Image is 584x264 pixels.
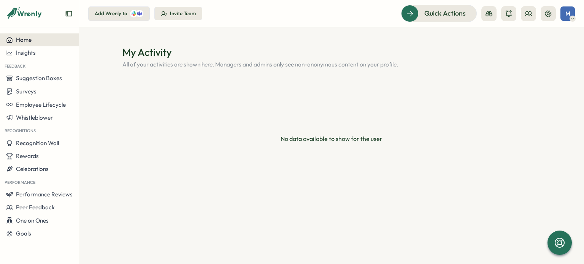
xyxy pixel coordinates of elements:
[95,10,127,17] div: Add Wrenly to
[565,10,570,17] span: M
[560,6,575,21] button: M
[16,49,36,56] span: Insights
[281,134,382,144] p: No data available to show for the user
[122,60,541,69] p: All of your activities are shown here. Managers and admins only see non-anonymous content on your...
[16,101,66,108] span: Employee Lifecycle
[154,7,202,21] button: Invite Team
[16,165,49,172] span: Celebrations
[16,88,36,95] span: Surveys
[16,152,39,160] span: Rewards
[170,10,196,17] div: Invite Team
[16,139,59,147] span: Recognition Wall
[16,230,31,237] span: Goals
[65,10,73,17] button: Expand sidebar
[16,36,32,43] span: Home
[16,191,73,198] span: Performance Reviews
[16,204,55,211] span: Peer Feedback
[424,8,466,18] span: Quick Actions
[122,46,541,59] h1: My Activity
[16,114,53,121] span: Whistleblower
[401,5,477,22] button: Quick Actions
[16,217,49,224] span: One on Ones
[16,74,62,82] span: Suggestion Boxes
[88,6,150,21] button: Add Wrenly to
